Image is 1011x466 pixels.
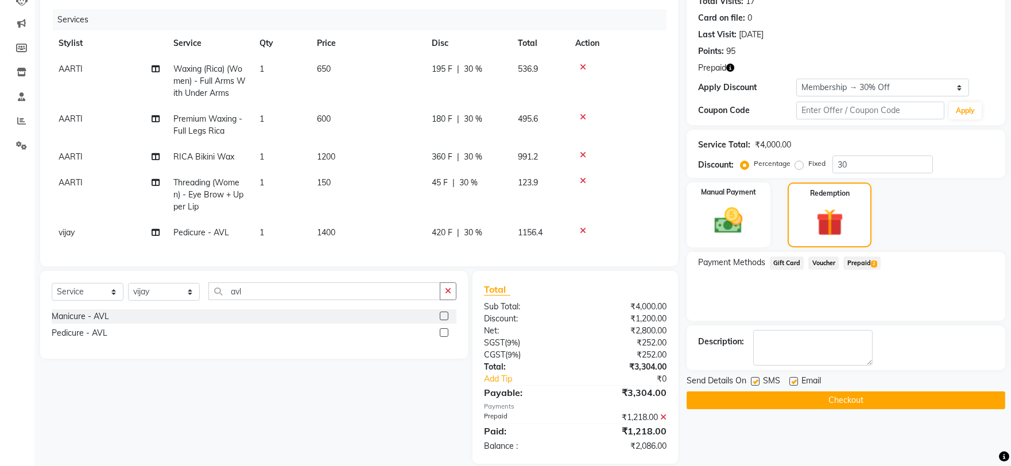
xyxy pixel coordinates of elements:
[575,313,675,325] div: ₹1,200.00
[511,30,568,56] th: Total
[706,204,752,237] img: _cash.svg
[317,177,331,188] span: 150
[173,177,243,212] span: Threading (Women) - Eye Brow + Upper Lip
[475,325,575,337] div: Net:
[59,114,83,124] span: AARTI
[575,411,675,424] div: ₹1,218.00
[475,411,575,424] div: Prepaid
[173,227,229,238] span: Pedicure - AVL
[432,63,452,75] span: 195 F
[484,349,505,360] span: CGST
[575,301,675,313] div: ₹4,000.00
[475,301,575,313] div: Sub Total:
[592,373,675,385] div: ₹0
[59,177,83,188] span: AARTI
[808,257,839,270] span: Voucher
[518,114,538,124] span: 495.6
[253,30,310,56] th: Qty
[259,177,264,188] span: 1
[459,177,478,189] span: 30 %
[259,152,264,162] span: 1
[59,64,83,74] span: AARTI
[518,177,538,188] span: 123.9
[770,257,804,270] span: Gift Card
[59,152,83,162] span: AARTI
[484,337,505,348] span: SGST
[457,63,459,75] span: |
[575,440,675,452] div: ₹2,086.00
[475,349,575,361] div: ( )
[739,29,764,41] div: [DATE]
[173,64,246,98] span: Waxing (Rica) (Women) - Full Arms With Under Arms
[763,375,780,389] span: SMS
[808,205,852,239] img: _gift.svg
[457,227,459,239] span: |
[208,282,440,300] input: Search or Scan
[810,188,850,199] label: Redemption
[575,361,675,373] div: ₹3,304.00
[575,325,675,337] div: ₹2,800.00
[484,284,510,296] span: Total
[575,424,675,438] div: ₹1,218.00
[698,159,734,171] div: Discount:
[801,375,821,389] span: Email
[518,152,538,162] span: 991.2
[871,261,877,267] span: 2
[52,310,109,323] div: Manicure - AVL
[310,30,425,56] th: Price
[698,62,726,74] span: Prepaid
[464,63,482,75] span: 30 %
[726,45,735,57] div: 95
[754,158,791,169] label: Percentage
[698,104,797,116] div: Coupon Code
[52,327,107,339] div: Pedicure - AVL
[475,440,575,452] div: Balance :
[698,336,744,348] div: Description:
[687,391,1005,409] button: Checkout
[173,152,234,162] span: RICA Bikini Wax
[259,64,264,74] span: 1
[53,9,675,30] div: Services
[475,337,575,349] div: ( )
[475,313,575,325] div: Discount:
[425,30,511,56] th: Disc
[507,338,518,347] span: 9%
[317,227,335,238] span: 1400
[173,114,242,136] span: Premium Waxing - Full Legs Rica
[317,114,331,124] span: 600
[796,102,944,119] input: Enter Offer / Coupon Code
[755,139,791,151] div: ₹4,000.00
[475,373,592,385] a: Add Tip
[475,361,575,373] div: Total:
[508,350,518,359] span: 9%
[698,29,737,41] div: Last Visit:
[747,12,752,24] div: 0
[698,45,724,57] div: Points:
[259,227,264,238] span: 1
[687,375,746,389] span: Send Details On
[464,113,482,125] span: 30 %
[457,151,459,163] span: |
[59,227,75,238] span: vijay
[457,113,459,125] span: |
[432,151,452,163] span: 360 F
[484,402,666,411] div: Payments
[701,187,756,197] label: Manual Payment
[808,158,826,169] label: Fixed
[317,64,331,74] span: 650
[317,152,335,162] span: 1200
[575,337,675,349] div: ₹252.00
[259,114,264,124] span: 1
[843,257,881,270] span: Prepaid
[575,386,675,399] div: ₹3,304.00
[452,177,455,189] span: |
[698,139,750,151] div: Service Total:
[698,81,797,94] div: Apply Discount
[432,177,448,189] span: 45 F
[464,151,482,163] span: 30 %
[432,227,452,239] span: 420 F
[518,64,538,74] span: 536.9
[432,113,452,125] span: 180 F
[518,227,543,238] span: 1156.4
[166,30,253,56] th: Service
